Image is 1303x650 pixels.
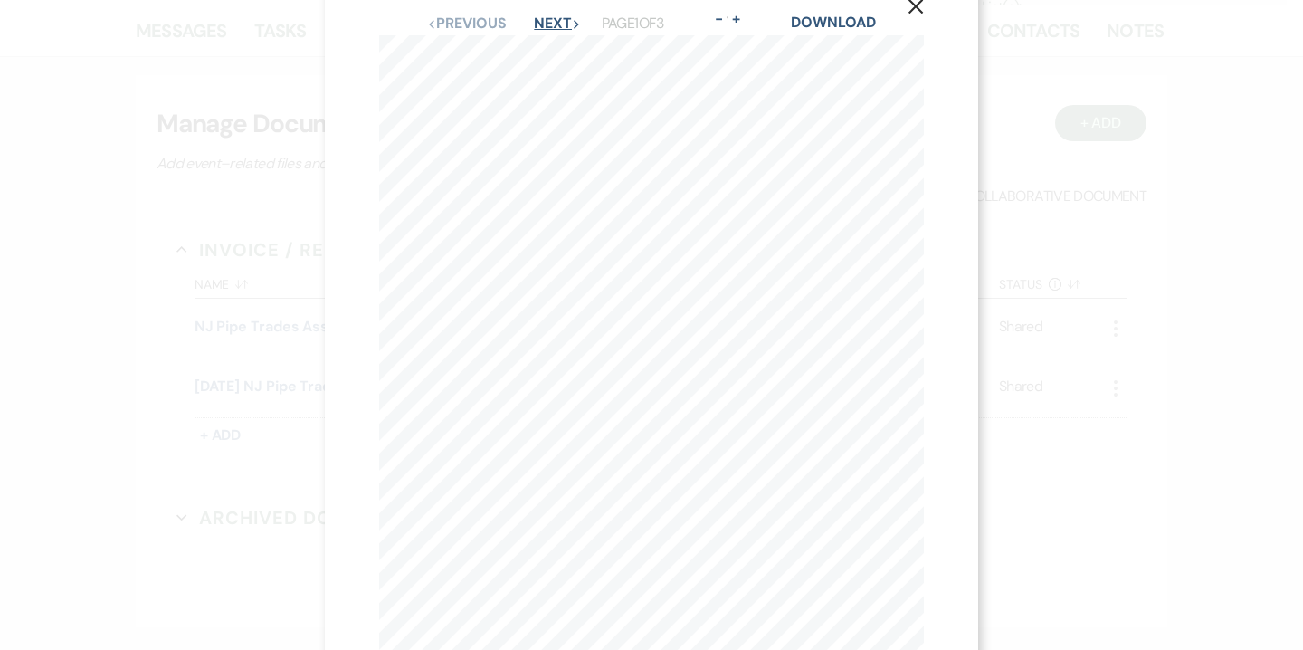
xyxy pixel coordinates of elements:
p: Page 1 of 3 [602,12,664,35]
button: Previous [427,16,506,31]
button: + [728,12,743,26]
button: Next [534,16,581,31]
button: - [712,12,727,26]
a: Download [791,13,875,32]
